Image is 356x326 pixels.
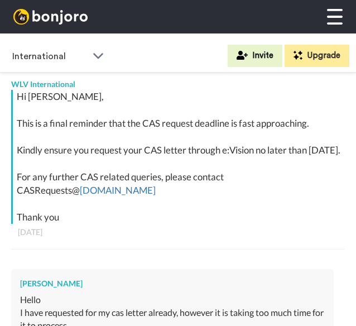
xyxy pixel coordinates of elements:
[13,9,88,25] img: bj-logo-header-white.svg
[18,227,338,238] div: [DATE]
[228,45,282,67] button: Invite
[12,50,87,63] span: International
[11,73,345,90] div: WLV International
[20,278,325,289] div: [PERSON_NAME]
[285,45,349,67] button: Upgrade
[327,9,343,25] img: menu-white.svg
[80,184,156,196] a: [DOMAIN_NAME]
[20,294,325,306] div: Hello
[17,90,342,224] div: Hi [PERSON_NAME], This is a final reminder that the CAS request deadline is fast approaching. Kin...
